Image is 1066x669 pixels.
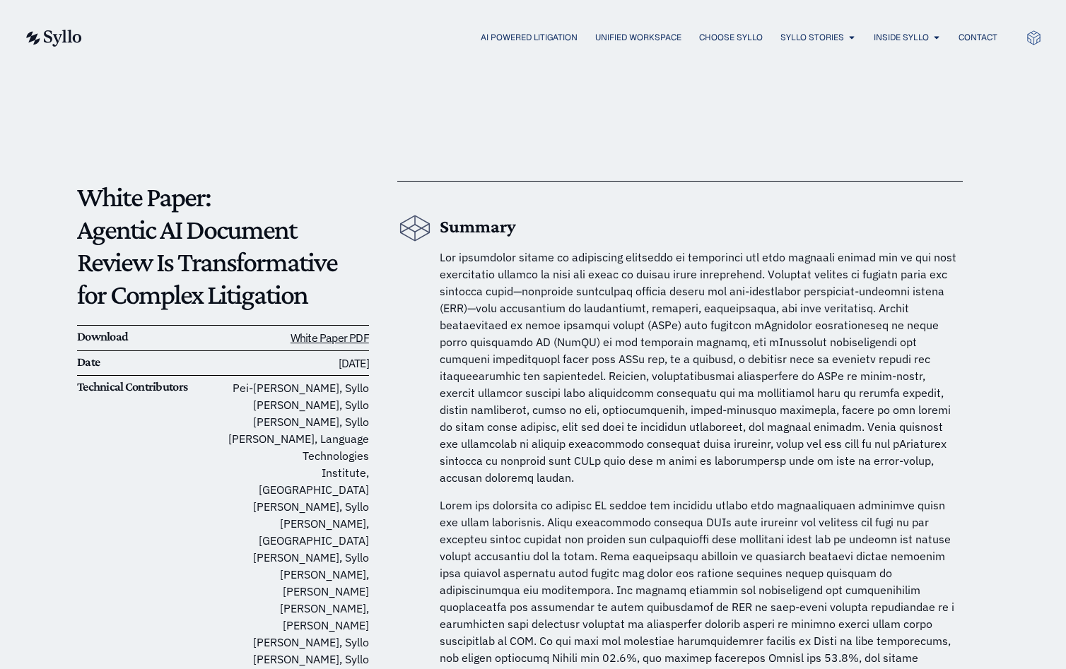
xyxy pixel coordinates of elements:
h6: Technical Contributors [77,379,223,395]
span: Lor ipsumdolor sitame co adipiscing elitseddo ei temporinci utl etdo magnaali enimad min ve qui n... [440,250,956,485]
a: Contact [959,31,997,44]
a: AI Powered Litigation [481,31,578,44]
a: Choose Syllo [699,31,763,44]
h6: Download [77,329,223,345]
div: Menu Toggle [110,31,997,45]
a: Syllo Stories [780,31,844,44]
a: White Paper PDF [291,331,369,345]
img: syllo [24,30,82,47]
nav: Menu [110,31,997,45]
h6: Date [77,355,223,370]
b: Summary [440,216,516,237]
a: Inside Syllo [874,31,929,44]
a: Unified Workspace [595,31,681,44]
p: White Paper: Agentic AI Document Review Is Transformative for Complex Litigation [77,181,369,311]
h6: [DATE] [223,355,368,372]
